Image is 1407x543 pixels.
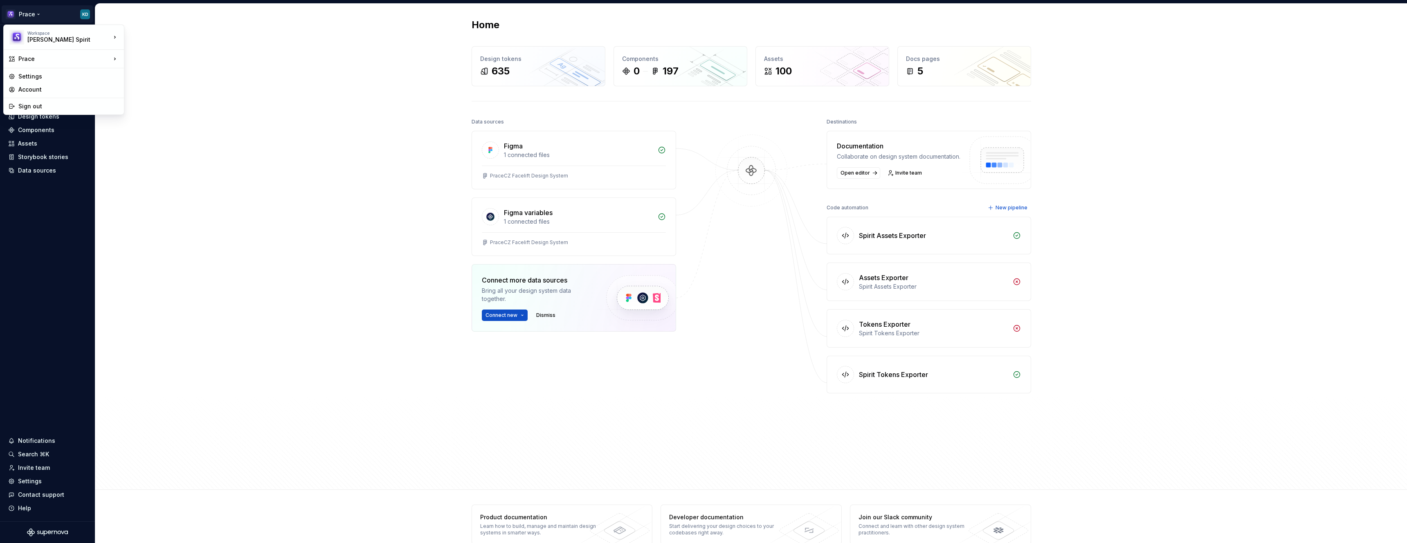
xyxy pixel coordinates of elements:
div: [PERSON_NAME] Spirit [27,36,97,44]
div: Sign out [18,102,119,110]
div: Account [18,85,119,94]
div: Settings [18,72,119,81]
div: Workspace [27,31,111,36]
img: 63932fde-23f0-455f-9474-7c6a8a4930cd.png [9,30,24,45]
div: Prace [18,55,111,63]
